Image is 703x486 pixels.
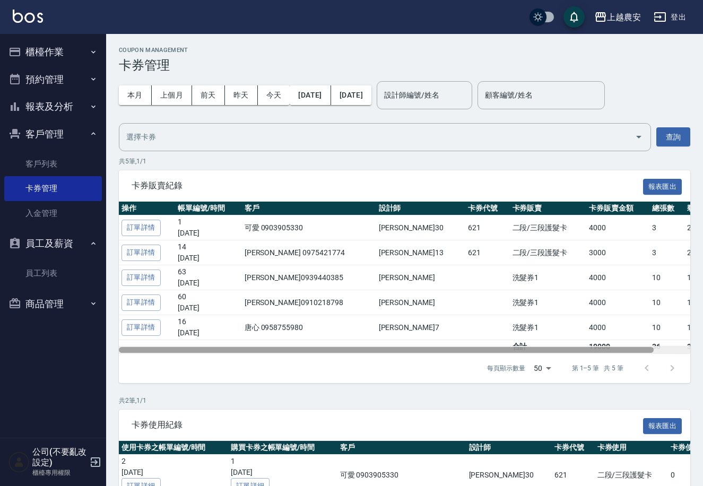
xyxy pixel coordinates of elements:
[4,261,102,285] a: 員工列表
[563,6,585,28] button: save
[175,265,241,290] td: 63
[124,128,630,146] input: 選擇卡券
[376,290,465,315] td: [PERSON_NAME]
[607,11,641,24] div: 上越農安
[228,441,337,455] th: 購買卡券之帳單編號/時間
[376,215,465,240] td: [PERSON_NAME]30
[656,127,690,147] button: 查詢
[121,245,161,261] a: 訂單詳情
[643,181,682,191] a: 報表匯出
[649,315,684,340] td: 10
[152,85,192,105] button: 上個月
[4,38,102,66] button: 櫃檯作業
[242,265,376,290] td: [PERSON_NAME]0939440385
[132,180,643,191] span: 卡券販賣紀錄
[376,202,465,215] th: 設計師
[121,220,161,236] a: 訂單詳情
[331,85,371,105] button: [DATE]
[487,363,525,373] p: 每頁顯示數量
[242,290,376,315] td: [PERSON_NAME]0910218798
[258,85,290,105] button: 今天
[586,202,649,215] th: 卡券販賣金額
[4,290,102,318] button: 商品管理
[231,467,335,478] p: [DATE]
[4,176,102,201] a: 卡券管理
[4,201,102,225] a: 入金管理
[121,270,161,286] a: 訂單詳情
[175,290,241,315] td: 60
[510,240,587,265] td: 二段/三段護髮卡
[242,215,376,240] td: 可愛 0903905330
[178,277,239,289] p: [DATE]
[178,228,239,239] p: [DATE]
[119,47,690,54] h2: Coupon Management
[175,240,241,265] td: 14
[337,441,466,455] th: 客戶
[32,468,86,478] p: 櫃檯專用權限
[121,467,225,478] p: [DATE]
[121,294,161,311] a: 訂單詳情
[649,202,684,215] th: 總張數
[465,202,510,215] th: 卡券代號
[119,58,690,73] h3: 卡券管理
[175,202,241,215] th: 帳單編號/時間
[649,7,690,27] button: 登出
[376,265,465,290] td: [PERSON_NAME]
[572,363,623,373] p: 第 1–5 筆 共 5 筆
[178,253,239,264] p: [DATE]
[175,215,241,240] td: 1
[649,290,684,315] td: 10
[8,452,30,473] img: Person
[465,240,510,265] td: 621
[586,215,649,240] td: 4000
[586,290,649,315] td: 4000
[630,128,647,145] button: Open
[510,290,587,315] td: 洗髮券1
[510,340,587,354] td: 合計
[649,265,684,290] td: 10
[643,418,682,435] button: 報表匯出
[192,85,225,105] button: 前天
[586,240,649,265] td: 3000
[4,152,102,176] a: 客戶列表
[510,265,587,290] td: 洗髮券1
[121,319,161,336] a: 訂單詳情
[530,354,555,383] div: 50
[178,302,239,314] p: [DATE]
[242,240,376,265] td: [PERSON_NAME] 0975421774
[4,230,102,257] button: 員工及薪資
[510,315,587,340] td: 洗髮券1
[242,315,376,340] td: 唐心 0958755980
[510,215,587,240] td: 二段/三段護髮卡
[119,441,228,455] th: 使用卡券之帳單編號/時間
[132,420,643,430] span: 卡券使用紀錄
[586,340,649,354] td: 19000
[4,93,102,120] button: 報表及分析
[4,66,102,93] button: 預約管理
[13,10,43,23] img: Logo
[119,396,690,405] p: 共 2 筆, 1 / 1
[225,85,258,105] button: 昨天
[178,327,239,339] p: [DATE]
[586,265,649,290] td: 4000
[649,340,684,354] td: 36
[4,120,102,148] button: 客戶管理
[552,441,594,455] th: 卡券代號
[466,441,552,455] th: 設計師
[242,202,376,215] th: 客戶
[643,420,682,430] a: 報表匯出
[649,215,684,240] td: 3
[376,315,465,340] td: [PERSON_NAME]7
[290,85,331,105] button: [DATE]
[175,315,241,340] td: 16
[510,202,587,215] th: 卡券販賣
[32,447,86,468] h5: 公司(不要亂改設定)
[595,441,669,455] th: 卡券使用
[119,85,152,105] button: 本月
[119,202,175,215] th: 操作
[649,240,684,265] td: 3
[590,6,645,28] button: 上越農安
[465,215,510,240] td: 621
[586,315,649,340] td: 4000
[119,157,690,166] p: 共 5 筆, 1 / 1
